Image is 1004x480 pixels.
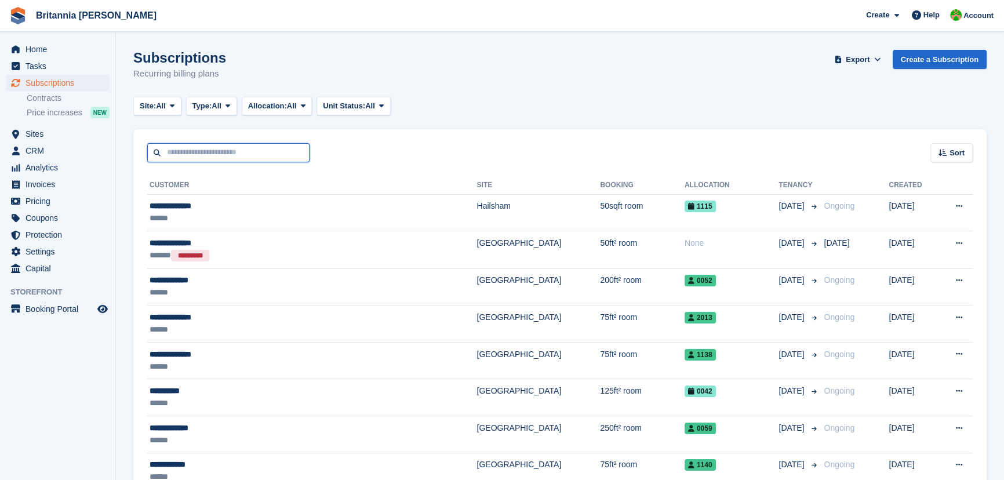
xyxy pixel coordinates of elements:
[963,10,994,21] span: Account
[476,231,600,268] td: [GEOGRAPHIC_DATA]
[27,93,110,104] a: Contracts
[866,9,889,21] span: Create
[476,379,600,416] td: [GEOGRAPHIC_DATA]
[923,9,940,21] span: Help
[6,126,110,142] a: menu
[26,159,95,176] span: Analytics
[600,416,684,453] td: 250ft² room
[156,100,166,112] span: All
[248,100,287,112] span: Allocation:
[96,302,110,316] a: Preview store
[147,176,476,195] th: Customer
[600,342,684,379] td: 75ft² room
[600,194,684,231] td: 50sqft room
[6,159,110,176] a: menu
[600,176,684,195] th: Booking
[6,243,110,260] a: menu
[212,100,221,112] span: All
[779,311,806,323] span: [DATE]
[6,210,110,226] a: menu
[26,193,95,209] span: Pricing
[779,237,806,249] span: [DATE]
[832,50,883,69] button: Export
[90,107,110,118] div: NEW
[889,194,937,231] td: [DATE]
[779,176,819,195] th: Tenancy
[133,97,181,116] button: Site: All
[779,200,806,212] span: [DATE]
[26,75,95,91] span: Subscriptions
[6,41,110,57] a: menu
[6,260,110,277] a: menu
[133,67,226,81] p: Recurring billing plans
[26,58,95,74] span: Tasks
[10,286,115,298] span: Storefront
[685,275,716,286] span: 0052
[317,97,390,116] button: Unit Status: All
[242,97,312,116] button: Allocation: All
[9,7,27,24] img: stora-icon-8386f47178a22dfd0bd8f6a31ec36ba5ce8667c1dd55bd0f319d3a0aa187defe.svg
[140,100,156,112] span: Site:
[824,423,854,432] span: Ongoing
[893,50,987,69] a: Create a Subscription
[26,260,95,277] span: Capital
[685,349,716,361] span: 1138
[476,194,600,231] td: Hailsham
[824,312,854,322] span: Ongoing
[779,422,806,434] span: [DATE]
[27,107,82,118] span: Price increases
[31,6,161,25] a: Britannia [PERSON_NAME]
[824,460,854,469] span: Ongoing
[600,306,684,343] td: 75ft² room
[6,75,110,91] a: menu
[779,459,806,471] span: [DATE]
[476,342,600,379] td: [GEOGRAPHIC_DATA]
[6,301,110,317] a: menu
[889,231,937,268] td: [DATE]
[6,143,110,159] a: menu
[824,201,854,210] span: Ongoing
[26,227,95,243] span: Protection
[600,268,684,306] td: 200ft² room
[600,231,684,268] td: 50ft² room
[26,143,95,159] span: CRM
[889,306,937,343] td: [DATE]
[476,306,600,343] td: [GEOGRAPHIC_DATA]
[779,348,806,361] span: [DATE]
[824,386,854,395] span: Ongoing
[26,126,95,142] span: Sites
[26,176,95,192] span: Invoices
[323,100,365,112] span: Unit Status:
[6,193,110,209] a: menu
[779,385,806,397] span: [DATE]
[846,54,870,66] span: Export
[685,459,716,471] span: 1140
[950,147,965,159] span: Sort
[824,275,854,285] span: Ongoing
[26,210,95,226] span: Coupons
[6,227,110,243] a: menu
[476,416,600,453] td: [GEOGRAPHIC_DATA]
[685,386,716,397] span: 0042
[600,379,684,416] td: 125ft² room
[186,97,237,116] button: Type: All
[26,243,95,260] span: Settings
[365,100,375,112] span: All
[685,201,716,212] span: 1115
[889,176,937,195] th: Created
[685,237,779,249] div: None
[889,268,937,306] td: [DATE]
[824,350,854,359] span: Ongoing
[685,176,779,195] th: Allocation
[476,176,600,195] th: Site
[889,342,937,379] td: [DATE]
[824,238,849,248] span: [DATE]
[685,423,716,434] span: 0059
[27,106,110,119] a: Price increases NEW
[26,301,95,317] span: Booking Portal
[26,41,95,57] span: Home
[779,274,806,286] span: [DATE]
[889,416,937,453] td: [DATE]
[6,58,110,74] a: menu
[950,9,962,21] img: Wendy Thorp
